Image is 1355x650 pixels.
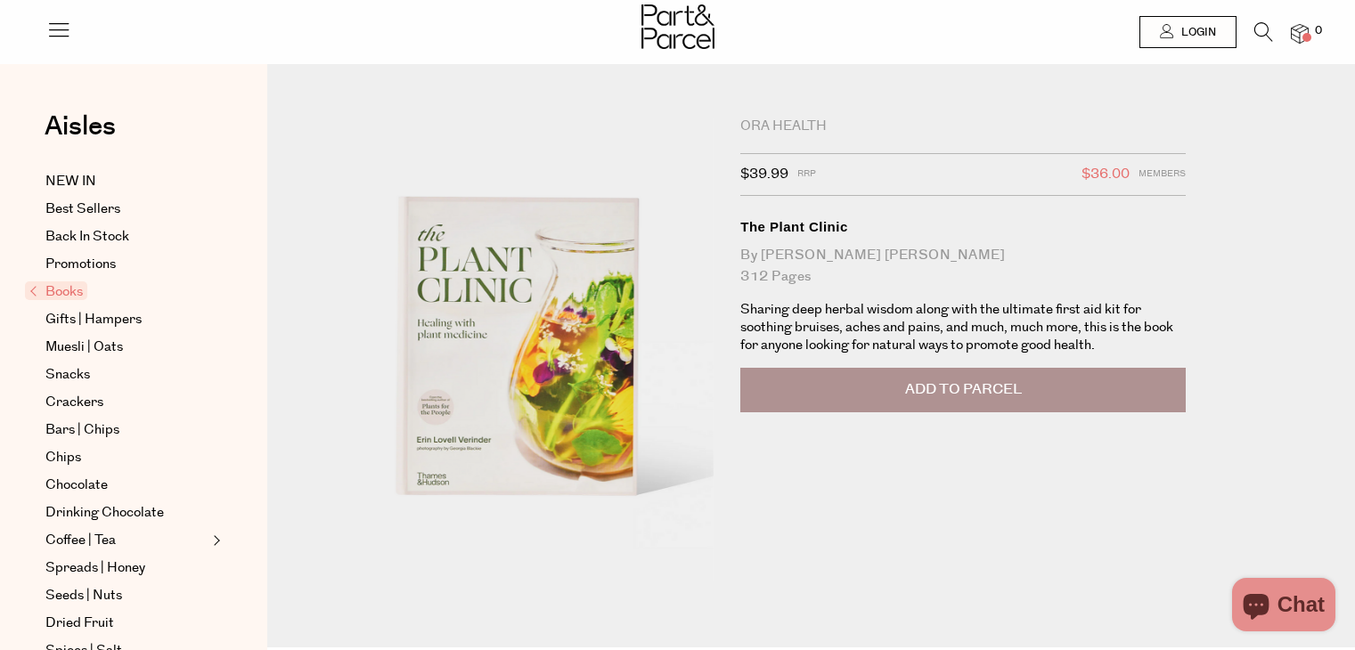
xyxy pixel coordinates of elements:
a: Seeds | Nuts [45,585,208,606]
span: Aisles [45,107,116,146]
a: Crackers [45,392,208,413]
span: Seeds | Nuts [45,585,122,606]
a: NEW IN [45,171,208,192]
img: The Plant Clinic [321,118,714,581]
span: Coffee | Tea [45,530,116,551]
inbox-online-store-chat: Shopify online store chat [1227,578,1341,636]
span: Books [25,281,87,300]
span: Dried Fruit [45,613,114,634]
a: Dried Fruit [45,613,208,634]
span: Muesli | Oats [45,337,123,358]
a: Coffee | Tea [45,530,208,551]
a: Chips [45,447,208,468]
a: Login [1139,16,1237,48]
a: Aisles [45,113,116,158]
a: Bars | Chips [45,419,208,441]
div: The Plant Clinic [740,218,1186,236]
span: Crackers [45,392,103,413]
a: Back In Stock [45,226,208,248]
span: NEW IN [45,171,96,192]
span: Chocolate [45,475,108,496]
span: Bars | Chips [45,419,119,441]
img: Part&Parcel [641,4,714,49]
span: Back In Stock [45,226,129,248]
a: Promotions [45,254,208,275]
span: 0 [1310,23,1326,39]
span: Spreads | Honey [45,557,145,579]
a: Books [29,281,208,303]
a: Chocolate [45,475,208,496]
a: Gifts | Hampers [45,309,208,330]
a: Drinking Chocolate [45,502,208,524]
button: Expand/Collapse Coffee | Tea [208,530,221,551]
a: Snacks [45,364,208,386]
span: Gifts | Hampers [45,309,142,330]
span: $36.00 [1082,163,1130,186]
div: by [PERSON_NAME] [PERSON_NAME] 312 pages [740,245,1186,288]
a: Best Sellers [45,199,208,220]
span: Login [1177,25,1216,40]
span: Members [1139,163,1186,186]
span: Drinking Chocolate [45,502,164,524]
span: Chips [45,447,81,468]
p: Sharing deep herbal wisdom along with the ultimate first aid kit for soothing bruises, aches and ... [740,301,1186,354]
a: 0 [1291,24,1309,43]
span: Best Sellers [45,199,120,220]
div: Ora Health [740,118,1186,135]
button: Add to Parcel [740,368,1186,412]
span: $39.99 [740,163,788,186]
span: RRP [797,163,816,186]
span: Snacks [45,364,90,386]
a: Spreads | Honey [45,557,208,579]
a: Muesli | Oats [45,337,208,358]
span: Promotions [45,254,116,275]
span: Add to Parcel [905,379,1022,400]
